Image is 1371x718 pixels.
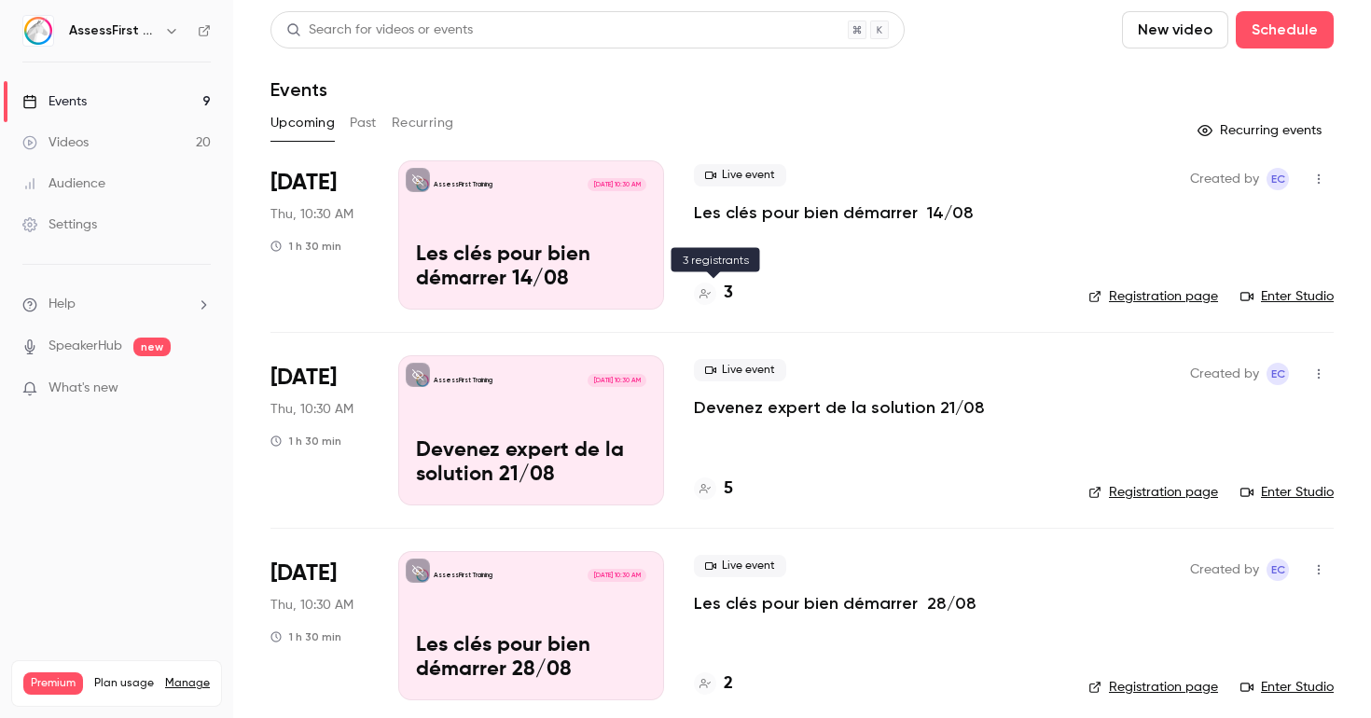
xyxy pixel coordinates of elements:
[1267,363,1289,385] span: Emmanuelle Cortes
[1271,168,1285,190] span: EC
[434,571,492,580] p: AssessFirst Training
[724,281,733,306] h4: 3
[1267,559,1289,581] span: Emmanuelle Cortes
[165,676,210,691] a: Manage
[22,295,211,314] li: help-dropdown-opener
[1240,483,1334,502] a: Enter Studio
[694,281,733,306] a: 3
[270,400,353,419] span: Thu, 10:30 AM
[1088,678,1218,697] a: Registration page
[48,295,76,314] span: Help
[398,355,664,504] a: Devenez expert de la solution 21/08AssessFirst Training[DATE] 10:30 AMDevenez expert de la soluti...
[94,676,154,691] span: Plan usage
[724,476,733,502] h4: 5
[1271,363,1285,385] span: EC
[270,629,341,644] div: 1 h 30 min
[416,439,646,488] p: Devenez expert de la solution 21/08
[1088,483,1218,502] a: Registration page
[392,108,454,138] button: Recurring
[724,671,733,697] h4: 2
[1190,363,1259,385] span: Created by
[1122,11,1228,48] button: New video
[350,108,377,138] button: Past
[22,215,97,234] div: Settings
[588,374,645,387] span: [DATE] 10:30 AM
[23,672,83,695] span: Premium
[188,380,211,397] iframe: Noticeable Trigger
[270,168,337,198] span: [DATE]
[588,569,645,582] span: [DATE] 10:30 AM
[270,596,353,614] span: Thu, 10:30 AM
[22,92,87,111] div: Events
[398,551,664,700] a: Les clés pour bien démarrer 28/08AssessFirst Training[DATE] 10:30 AMLes clés pour bien démarrer 2...
[270,559,337,588] span: [DATE]
[588,178,645,191] span: [DATE] 10:30 AM
[1236,11,1334,48] button: Schedule
[694,671,733,697] a: 2
[1240,678,1334,697] a: Enter Studio
[270,363,337,393] span: [DATE]
[48,379,118,398] span: What's new
[1189,116,1334,145] button: Recurring events
[270,160,368,310] div: Aug 14 Thu, 10:30 AM (Europe/Paris)
[270,355,368,504] div: Aug 21 Thu, 10:30 AM (Europe/Paris)
[270,78,327,101] h1: Events
[270,108,335,138] button: Upcoming
[694,555,786,577] span: Live event
[69,21,157,40] h6: AssessFirst Training
[694,359,786,381] span: Live event
[434,376,492,385] p: AssessFirst Training
[1088,287,1218,306] a: Registration page
[1190,559,1259,581] span: Created by
[270,239,341,254] div: 1 h 30 min
[694,201,974,224] a: Les clés pour bien démarrer 14/08
[694,396,985,419] a: Devenez expert de la solution 21/08
[416,243,646,292] p: Les clés pour bien démarrer 14/08
[398,160,664,310] a: Les clés pour bien démarrer 14/08AssessFirst Training[DATE] 10:30 AMLes clés pour bien démarrer 1...
[270,551,368,700] div: Aug 28 Thu, 10:30 AM (Europe/Paris)
[22,133,89,152] div: Videos
[416,634,646,683] p: Les clés pour bien démarrer 28/08
[1190,168,1259,190] span: Created by
[270,434,341,449] div: 1 h 30 min
[694,592,976,614] a: Les clés pour bien démarrer 28/08
[694,476,733,502] a: 5
[270,205,353,224] span: Thu, 10:30 AM
[434,180,492,189] p: AssessFirst Training
[23,16,53,46] img: AssessFirst Training
[133,338,171,356] span: new
[286,21,473,40] div: Search for videos or events
[22,174,105,193] div: Audience
[694,164,786,186] span: Live event
[1267,168,1289,190] span: Emmanuelle Cortes
[48,337,122,356] a: SpeakerHub
[1271,559,1285,581] span: EC
[1240,287,1334,306] a: Enter Studio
